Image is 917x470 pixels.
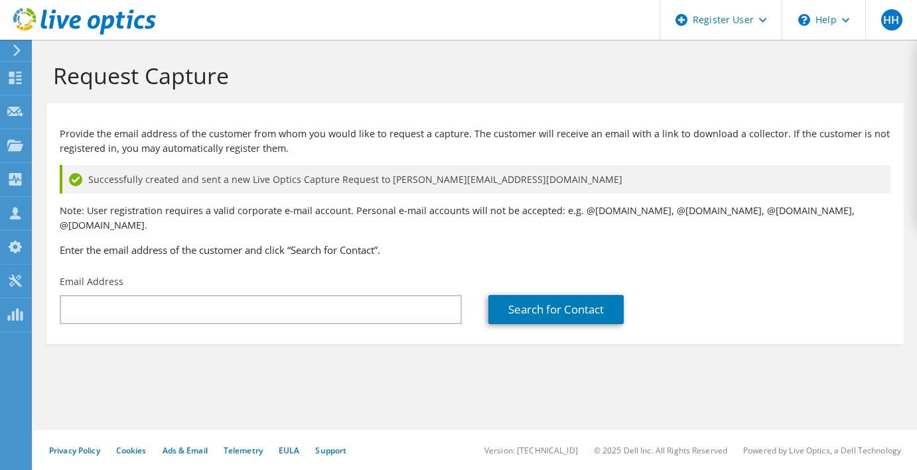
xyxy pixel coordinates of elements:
a: Search for Contact [488,295,624,324]
li: Powered by Live Optics, a Dell Technology [743,445,901,456]
a: Support [315,445,346,456]
h3: Enter the email address of the customer and click “Search for Contact”. [60,243,890,257]
p: Provide the email address of the customer from whom you would like to request a capture. The cust... [60,127,890,156]
span: HH [881,9,902,30]
li: © 2025 Dell Inc. All Rights Reserved [594,445,727,456]
a: Privacy Policy [49,445,100,456]
a: Cookies [116,445,147,456]
p: Note: User registration requires a valid corporate e-mail account. Personal e-mail accounts will ... [60,204,890,233]
li: Version: [TECHNICAL_ID] [484,445,578,456]
label: Email Address [60,275,123,288]
h1: Request Capture [53,62,890,89]
svg: \n [798,14,810,26]
a: EULA [279,445,299,456]
a: Telemetry [224,445,263,456]
a: Ads & Email [163,445,208,456]
span: Successfully created and sent a new Live Optics Capture Request to [PERSON_NAME][EMAIL_ADDRESS][D... [88,172,622,187]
